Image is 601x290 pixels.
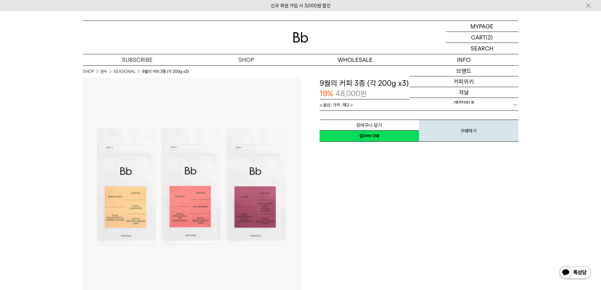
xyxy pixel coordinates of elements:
img: 카카오톡 채널 1:1 채팅 버튼 [559,265,592,281]
span: 원 [360,89,367,98]
li: 9월의 커피 3종 (각 200g x3) [142,68,189,75]
p: MYPAGE [470,21,493,32]
p: (2) [486,32,493,43]
p: WHOLESALE [301,54,410,65]
span: = 옵션 : 가격 : 재고 = [320,99,353,110]
h3: 9월의 커피 3종 (각 200g x3) [320,78,518,89]
a: 새창 [320,130,419,142]
a: CART (2) [446,32,518,43]
a: 매장안내 [410,98,518,109]
a: MYPAGE [446,21,518,32]
a: SHOP [83,68,94,75]
button: 장바구니 담기 [320,120,419,131]
a: SEASONAL [114,68,136,75]
a: SHOP [192,54,301,65]
a: 신규 회원 가입 시 3,000원 할인 [271,3,331,9]
a: 원두 [100,68,107,75]
p: INFO [410,54,518,65]
p: 48,000 [336,88,367,99]
a: SUBSCRIBE [83,54,192,65]
p: SEARCH [471,43,493,54]
p: 19% [320,88,333,99]
a: 브랜드 [410,66,518,76]
p: CART [471,32,486,43]
button: 구매하기 [419,120,518,142]
img: 로고 [293,32,308,43]
a: 저널 [410,87,518,98]
a: 커피위키 [410,76,518,87]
